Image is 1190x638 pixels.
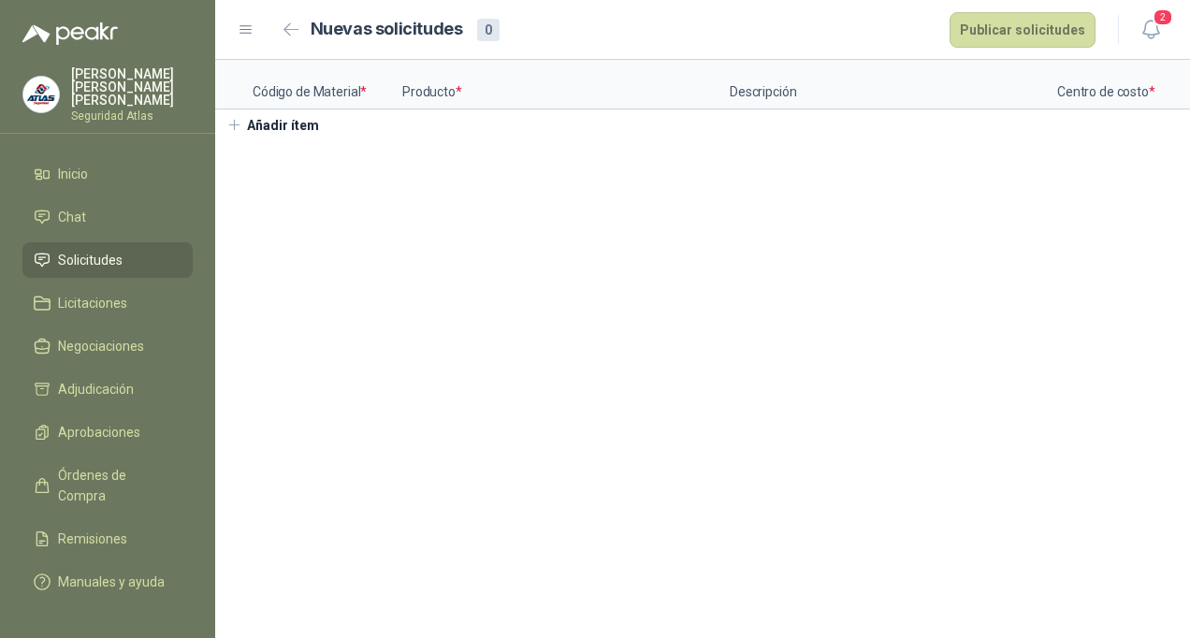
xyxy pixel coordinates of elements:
span: Aprobaciones [58,422,140,442]
p: [PERSON_NAME] [PERSON_NAME] [PERSON_NAME] [71,67,193,107]
span: Licitaciones [58,293,127,313]
img: Logo peakr [22,22,118,45]
span: Solicitudes [58,250,123,270]
p: Producto [402,60,730,109]
span: Adjudicación [58,379,134,399]
span: Órdenes de Compra [58,465,175,506]
a: Aprobaciones [22,414,193,450]
span: Remisiones [58,529,127,549]
a: Remisiones [22,521,193,557]
div: 0 [477,19,500,41]
a: Negociaciones [22,328,193,364]
span: Inicio [58,164,88,184]
a: Adjudicación [22,371,193,407]
span: Chat [58,207,86,227]
p: Código de Material [253,60,402,109]
button: Publicar solicitudes [950,12,1096,48]
a: Chat [22,199,193,235]
button: Añadir ítem [215,109,330,141]
p: Seguridad Atlas [71,110,193,122]
a: Solicitudes [22,242,193,278]
span: Negociaciones [58,336,144,356]
span: Manuales y ayuda [58,572,165,592]
a: Licitaciones [22,285,193,321]
a: Manuales y ayuda [22,564,193,600]
p: Descripción [730,60,1057,109]
a: Inicio [22,156,193,192]
h2: Nuevas solicitudes [311,16,463,43]
button: 2 [1134,13,1168,47]
a: Órdenes de Compra [22,457,193,514]
span: 2 [1153,8,1173,26]
img: Company Logo [23,77,59,112]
